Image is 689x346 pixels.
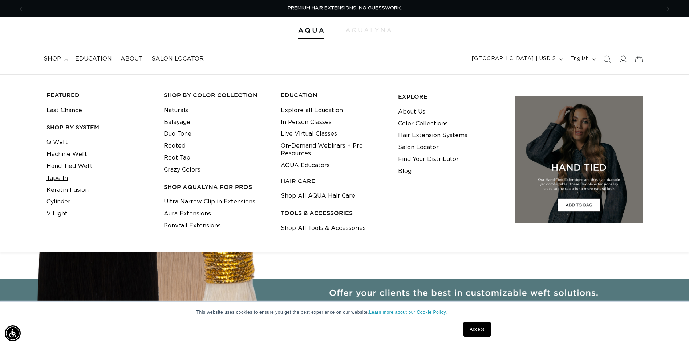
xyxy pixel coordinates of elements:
a: Learn more about our Cookie Policy. [369,310,447,315]
a: Hair Extension Systems [398,129,467,141]
h3: Shop by Color Collection [164,91,270,99]
p: This website uses cookies to ensure you get the best experience on our website. [196,309,493,316]
a: Education [71,51,116,67]
button: English [566,52,599,66]
a: Ultra Narrow Clip in Extensions [164,196,255,208]
img: Aqua Hair Extensions [298,28,324,33]
button: [GEOGRAPHIC_DATA] | USD $ [467,52,566,66]
a: Salon Locator [398,141,439,153]
a: On-Demand Webinars + Pro Resources [281,140,387,160]
h3: EXPLORE [398,93,504,100]
div: Accessibility Menu [5,325,21,341]
a: Blog [398,165,412,177]
a: Ponytail Extensions [164,220,221,232]
a: Accept [463,322,490,337]
a: Explore all Education [281,104,343,116]
h3: TOOLS & ACCESSORIES [281,209,387,217]
a: Last Chance [46,104,82,116]
a: Hand Tied Weft [46,160,93,172]
a: About [116,51,147,67]
a: Balayage [164,116,190,128]
a: Shop All Tools & Accessories [281,222,366,234]
span: Salon Locator [151,55,204,63]
a: In Person Classes [281,116,332,128]
a: Machine Weft [46,148,87,160]
span: PREMIUM HAIR EXTENSIONS. NO GUESSWORK. [288,6,402,11]
a: Find Your Distributor [398,153,459,165]
h3: Shop AquaLyna for Pros [164,183,270,191]
h3: EDUCATION [281,91,387,99]
h3: HAIR CARE [281,177,387,185]
a: V Light [46,208,68,220]
iframe: Chat Widget [653,311,689,346]
span: shop [44,55,61,63]
span: Education [75,55,112,63]
a: Color Collections [398,118,448,130]
a: Live Virtual Classes [281,128,337,140]
a: AQUA Educators [281,160,330,172]
a: Duo Tone [164,128,191,140]
a: Q Weft [46,136,68,148]
a: Cylinder [46,196,70,208]
summary: Search [599,51,615,67]
a: Crazy Colors [164,164,200,176]
span: [GEOGRAPHIC_DATA] | USD $ [472,55,556,63]
summary: shop [39,51,71,67]
span: About [121,55,143,63]
h3: SHOP BY SYSTEM [46,124,153,131]
a: Tape In [46,172,68,184]
button: Next announcement [660,2,676,16]
a: Salon Locator [147,51,208,67]
a: Aura Extensions [164,208,211,220]
img: aqualyna.com [346,28,391,32]
h3: FEATURED [46,91,153,99]
a: About Us [398,106,425,118]
a: Rooted [164,140,185,152]
a: Keratin Fusion [46,184,89,196]
a: Shop All AQUA Hair Care [281,190,355,202]
button: Previous announcement [13,2,29,16]
span: English [570,55,589,63]
a: Root Tap [164,152,190,164]
a: Naturals [164,104,188,116]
